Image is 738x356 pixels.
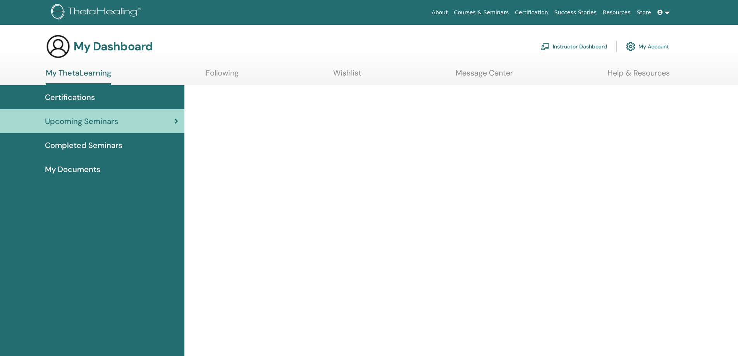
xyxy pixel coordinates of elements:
[45,91,95,103] span: Certifications
[45,163,100,175] span: My Documents
[634,5,654,20] a: Store
[626,38,669,55] a: My Account
[551,5,600,20] a: Success Stories
[206,68,239,83] a: Following
[626,40,635,53] img: cog.svg
[46,34,71,59] img: generic-user-icon.jpg
[333,68,361,83] a: Wishlist
[74,40,153,53] h3: My Dashboard
[45,115,118,127] span: Upcoming Seminars
[46,68,111,85] a: My ThetaLearning
[607,68,670,83] a: Help & Resources
[51,4,144,21] img: logo.png
[451,5,512,20] a: Courses & Seminars
[512,5,551,20] a: Certification
[45,139,122,151] span: Completed Seminars
[428,5,451,20] a: About
[600,5,634,20] a: Resources
[540,38,607,55] a: Instructor Dashboard
[456,68,513,83] a: Message Center
[540,43,550,50] img: chalkboard-teacher.svg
